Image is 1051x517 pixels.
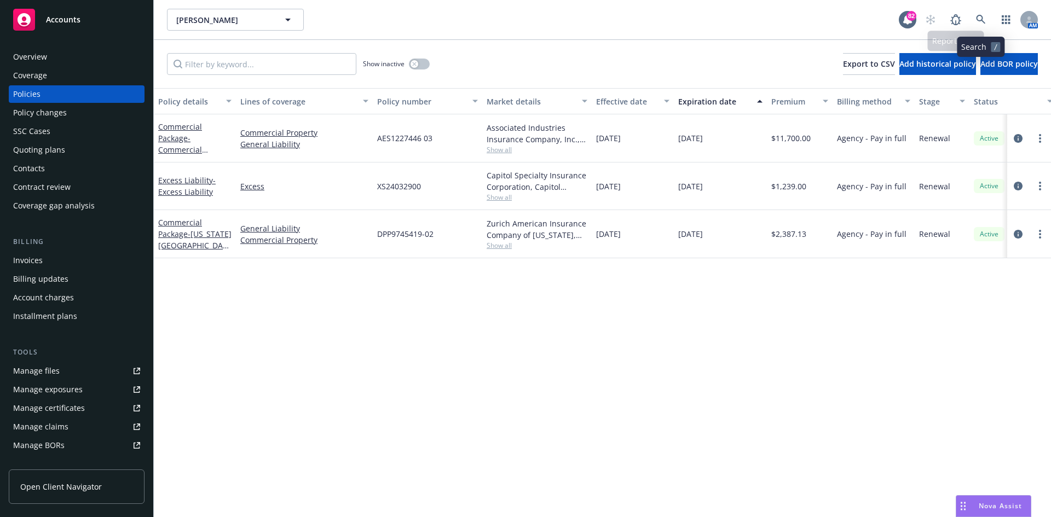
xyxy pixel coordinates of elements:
div: Associated Industries Insurance Company, Inc., AmTrust Financial Services, RT Specialty Insurance... [487,122,587,145]
span: $2,387.13 [771,228,806,240]
a: circleInformation [1012,132,1025,145]
a: Commercial Property [240,127,368,138]
div: Coverage gap analysis [13,197,95,214]
span: - Commercial Package [158,133,208,166]
a: Manage files [9,362,145,380]
span: Agency - Pay in full [837,181,906,192]
a: Manage claims [9,418,145,435]
a: circleInformation [1012,228,1025,241]
a: Report a Bug [945,9,967,31]
div: Invoices [13,252,43,269]
span: Active [978,229,1000,239]
div: Market details [487,96,575,107]
button: [PERSON_NAME] [167,9,304,31]
span: Renewal [919,228,950,240]
a: Contract review [9,178,145,196]
a: Switch app [995,9,1017,31]
div: Billing updates [13,270,68,288]
a: circleInformation [1012,179,1025,193]
div: Policy details [158,96,220,107]
span: [DATE] [678,228,703,240]
span: Accounts [46,15,80,24]
div: Coverage [13,67,47,84]
a: Commercial Package [158,121,202,166]
div: Account charges [13,289,74,306]
span: AES1227446 03 [377,132,432,144]
a: Contacts [9,160,145,177]
div: Policy changes [13,104,67,121]
a: Manage exposures [9,381,145,398]
span: Active [978,133,1000,143]
button: Stage [915,88,969,114]
div: Quoting plans [13,141,65,159]
span: [DATE] [596,228,621,240]
span: Renewal [919,181,950,192]
input: Filter by keyword... [167,53,356,75]
a: Commercial Property [240,234,368,246]
div: 82 [906,11,916,21]
div: Contacts [13,160,45,177]
div: Billing [9,236,145,247]
div: Manage files [13,362,60,380]
span: Agency - Pay in full [837,228,906,240]
button: Lines of coverage [236,88,373,114]
a: Overview [9,48,145,66]
button: Policy number [373,88,482,114]
button: Premium [767,88,833,114]
span: Show all [487,145,587,154]
button: Effective date [592,88,674,114]
div: Manage exposures [13,381,83,398]
div: Manage claims [13,418,68,435]
span: Open Client Navigator [20,481,102,492]
a: more [1033,132,1047,145]
span: Show all [487,241,587,250]
span: Add BOR policy [980,59,1038,69]
span: $11,700.00 [771,132,811,144]
a: Policy changes [9,104,145,121]
span: Export to CSV [843,59,895,69]
a: Summary of insurance [9,455,145,473]
span: Show inactive [363,59,405,68]
span: [DATE] [596,132,621,144]
div: Contract review [13,178,71,196]
a: Account charges [9,289,145,306]
a: General Liability [240,138,368,150]
div: Premium [771,96,816,107]
a: Installment plans [9,307,145,325]
span: [DATE] [678,132,703,144]
a: SSC Cases [9,123,145,140]
div: Overview [13,48,47,66]
button: Add historical policy [899,53,976,75]
span: Add historical policy [899,59,976,69]
a: Manage certificates [9,399,145,417]
div: Manage BORs [13,437,65,454]
span: Nova Assist [979,501,1022,510]
button: Expiration date [674,88,767,114]
div: Policies [13,85,41,103]
div: Capitol Specialty Insurance Corporation, Capitol Indemnity Corporation, RT Specialty Insurance Se... [487,170,587,193]
a: Coverage gap analysis [9,197,145,214]
a: Invoices [9,252,145,269]
a: Manage BORs [9,437,145,454]
a: Excess Liability [158,175,216,197]
a: Excess [240,181,368,192]
div: Expiration date [678,96,750,107]
span: DPP9745419-02 [377,228,434,240]
span: Active [978,181,1000,191]
span: Renewal [919,132,950,144]
button: Export to CSV [843,53,895,75]
div: Zurich American Insurance Company of [US_STATE], Zurich Insurance Group [487,218,587,241]
span: [DATE] [678,181,703,192]
div: Policy number [377,96,466,107]
div: Summary of insurance [13,455,96,473]
button: Nova Assist [956,495,1031,517]
span: [PERSON_NAME] [176,14,271,26]
a: Billing updates [9,270,145,288]
a: General Liability [240,223,368,234]
a: more [1033,228,1047,241]
div: Drag to move [956,496,970,516]
div: Installment plans [13,307,77,325]
div: SSC Cases [13,123,50,140]
a: more [1033,179,1047,193]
